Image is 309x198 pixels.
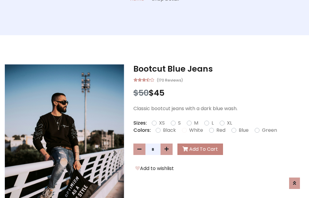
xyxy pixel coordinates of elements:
[154,87,164,98] span: 45
[227,119,232,127] label: XL
[194,119,198,127] label: M
[133,119,147,127] p: Sizes:
[159,119,165,127] label: XS
[178,119,181,127] label: S
[212,119,214,127] label: L
[239,127,249,134] label: Blue
[133,88,304,98] h3: $
[133,127,151,134] p: Colors:
[133,105,304,112] p: Classic bootcut jeans with a dark blue wash.
[133,87,149,98] span: $50
[163,127,176,134] label: Black
[216,127,225,134] label: Red
[189,127,203,134] label: White
[262,127,277,134] label: Green
[177,144,223,155] button: Add To Cart
[133,64,304,74] h3: Bootcut Blue Jeans
[157,76,183,83] small: (170 Reviews)
[133,165,176,172] button: Add to wishlist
